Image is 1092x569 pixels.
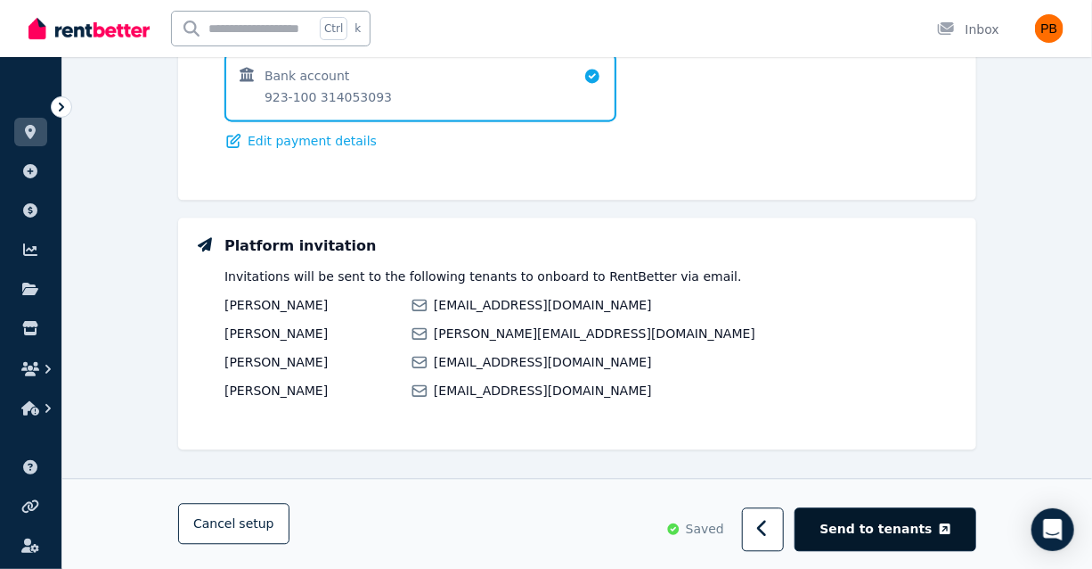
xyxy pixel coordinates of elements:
[795,508,976,552] button: Send to tenants
[320,17,347,40] span: Ctrl
[820,521,933,539] span: Send to tenants
[434,353,958,371] span: [EMAIL_ADDRESS][DOMAIN_NAME]
[224,296,400,314] span: [PERSON_NAME]
[1031,508,1074,551] div: Open Intercom Messenger
[178,504,289,545] button: Cancelsetup
[937,21,999,38] div: Inbox
[248,132,377,150] span: Edit payment details
[434,325,958,342] span: [PERSON_NAME][EMAIL_ADDRESS][DOMAIN_NAME]
[224,382,400,400] span: [PERSON_NAME]
[224,353,400,371] span: [PERSON_NAME]
[686,521,724,539] span: Saved
[224,132,377,150] button: Edit payment details
[224,325,400,342] span: [PERSON_NAME]
[193,517,274,532] span: Cancel
[239,515,273,533] span: setup
[224,235,377,257] h5: Platform invitation
[434,382,958,400] span: [EMAIL_ADDRESS][DOMAIN_NAME]
[1035,14,1063,43] img: Phoebe Bacon
[29,15,150,42] img: RentBetter
[224,268,742,285] p: Invitations will be sent to the following tenants to onboard to RentBetter via email.
[434,296,958,314] span: [EMAIL_ADDRESS][DOMAIN_NAME]
[354,21,361,36] span: k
